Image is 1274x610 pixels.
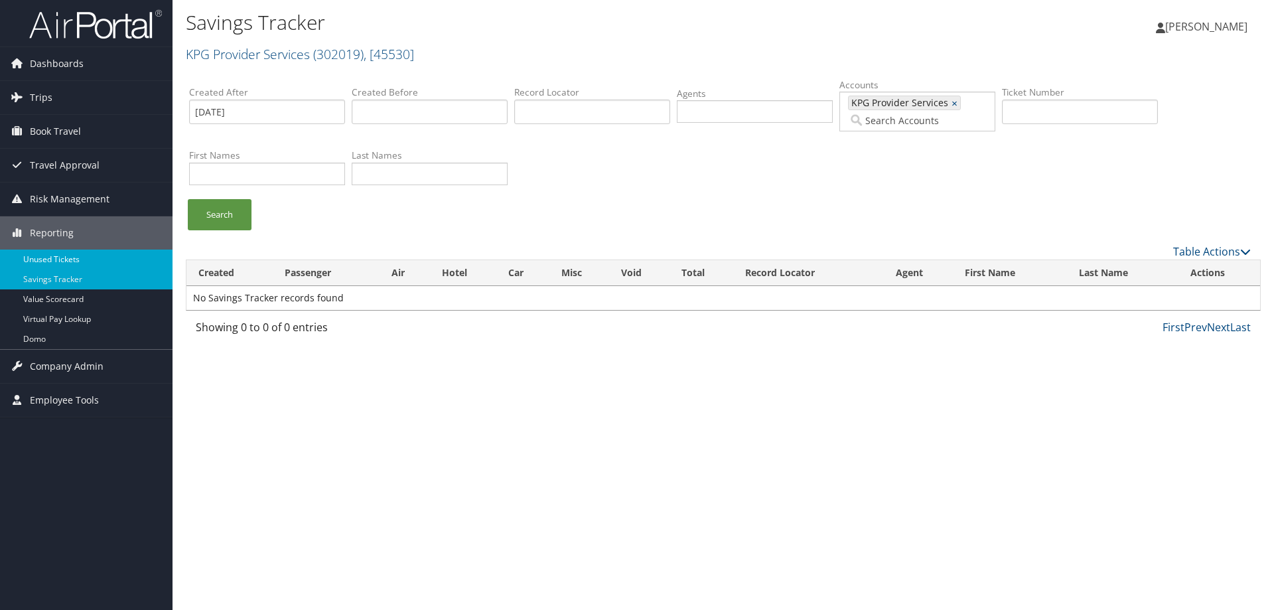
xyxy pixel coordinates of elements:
a: [PERSON_NAME] [1156,7,1261,46]
span: Reporting [30,216,74,250]
span: Employee Tools [30,384,99,417]
th: Actions [1178,260,1260,286]
th: Car [496,260,549,286]
th: Created: activate to sort column ascending [186,260,273,286]
span: Risk Management [30,183,109,216]
th: Air [380,260,430,286]
a: Prev [1184,320,1207,335]
span: Dashboards [30,47,84,80]
th: Last Name [1067,260,1178,286]
span: KPG Provider Services [849,96,948,110]
span: Company Admin [30,350,104,383]
span: Travel Approval [30,149,100,182]
th: Hotel [430,260,496,286]
th: Record Locator: activate to sort column ascending [733,260,884,286]
label: Accounts [839,78,995,92]
div: Showing 0 to 0 of 0 entries [196,319,445,342]
th: First Name [953,260,1067,286]
span: ( 302019 ) [313,45,364,63]
label: Created Before [352,86,508,99]
a: Search [188,199,251,230]
th: Total [670,260,733,286]
a: Last [1230,320,1251,335]
a: × [952,96,960,110]
th: Passenger [273,260,380,286]
span: , [ 45530 ] [364,45,414,63]
span: Trips [30,81,52,114]
label: Record Locator [514,86,670,99]
th: Void [609,260,670,286]
input: Search Accounts [848,114,986,127]
span: Book Travel [30,115,81,148]
label: First Names [189,149,345,162]
td: No Savings Tracker records found [186,286,1260,310]
a: KPG Provider Services [186,45,414,63]
th: Misc [549,260,610,286]
label: Last Names [352,149,508,162]
label: Ticket Number [1002,86,1158,99]
h1: Savings Tracker [186,9,902,37]
span: [PERSON_NAME] [1165,19,1247,34]
a: Table Actions [1173,244,1251,259]
a: First [1163,320,1184,335]
img: airportal-logo.png [29,9,162,40]
a: Next [1207,320,1230,335]
label: Agents [677,87,833,100]
th: Agent: activate to sort column ascending [884,260,953,286]
label: Created After [189,86,345,99]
